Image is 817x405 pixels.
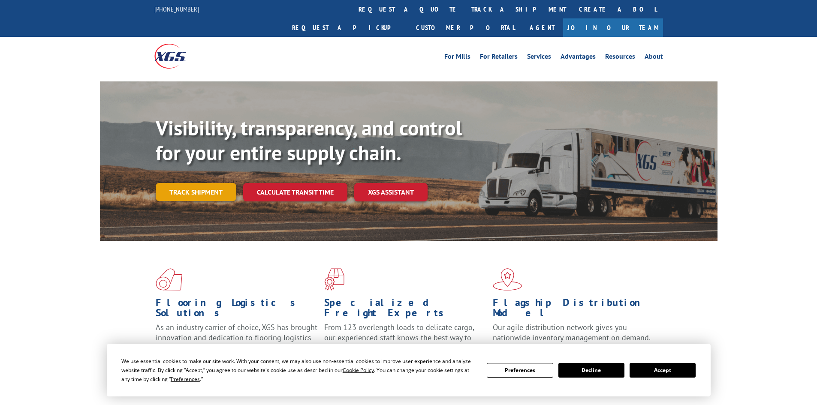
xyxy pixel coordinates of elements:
h1: Flagship Distribution Model [493,297,655,322]
a: Customer Portal [410,18,521,37]
img: xgs-icon-focused-on-flooring-red [324,268,344,291]
span: As an industry carrier of choice, XGS has brought innovation and dedication to flooring logistics... [156,322,317,353]
a: Services [527,53,551,63]
a: Calculate transit time [243,183,347,201]
b: Visibility, transparency, and control for your entire supply chain. [156,114,462,166]
h1: Specialized Freight Experts [324,297,486,322]
div: Cookie Consent Prompt [107,344,711,396]
a: [PHONE_NUMBER] [154,5,199,13]
a: Agent [521,18,563,37]
span: Our agile distribution network gives you nationwide inventory management on demand. [493,322,651,342]
a: Join Our Team [563,18,663,37]
a: For Mills [444,53,470,63]
button: Preferences [487,363,553,378]
a: Track shipment [156,183,236,201]
a: For Retailers [480,53,518,63]
span: Preferences [171,375,200,383]
p: From 123 overlength loads to delicate cargo, our experienced staff knows the best way to move you... [324,322,486,360]
span: Cookie Policy [343,366,374,374]
img: xgs-icon-total-supply-chain-intelligence-red [156,268,182,291]
a: XGS ASSISTANT [354,183,428,201]
img: xgs-icon-flagship-distribution-model-red [493,268,522,291]
a: Advantages [561,53,596,63]
button: Accept [630,363,696,378]
div: We use essential cookies to make our site work. With your consent, we may also use non-essential ... [121,357,476,384]
button: Decline [558,363,624,378]
a: Resources [605,53,635,63]
h1: Flooring Logistics Solutions [156,297,318,322]
a: Request a pickup [286,18,410,37]
a: About [645,53,663,63]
